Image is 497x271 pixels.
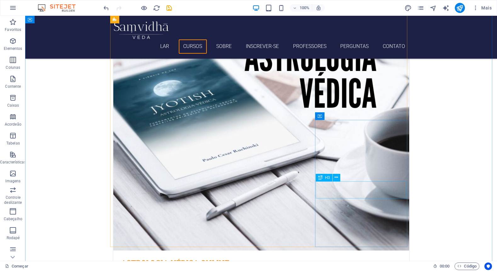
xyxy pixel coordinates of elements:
button: Código [455,262,479,270]
font: Favoritos [5,27,21,32]
button: Mais [470,3,494,13]
i: Salvar (Ctrl+S) [166,4,173,12]
i: Recarregar página [153,4,160,12]
font: Caixas [7,103,19,108]
font: 100% [300,5,309,10]
font: Tabelas [6,141,20,145]
i: Páginas (Ctrl+Alt+S) [417,4,424,12]
font: Imagens [5,179,20,183]
font: Contente [5,84,21,89]
i: Escritor de IA [442,4,449,12]
font: H3 [325,175,330,180]
font: Acordeão [5,122,21,127]
i: Undo: Edit headline (Ctrl+Z) [103,4,110,12]
button: desfazer [102,4,110,12]
a: Clique para cancelar a seleção. Clique duas vezes para abrir as páginas. [5,262,28,270]
font: Começar [12,264,28,268]
font: 00:00 [440,264,449,268]
font: Mais [481,5,492,10]
h6: Tempo de sessão [433,262,450,270]
font: Código [464,264,477,268]
font: Rodapé [7,236,20,240]
i: Navegador [430,4,437,12]
button: gerador_de_texto [442,4,450,12]
i: Publicar [456,4,463,12]
font: Cabeçalho [4,217,22,221]
button: projeto [404,4,412,12]
button: Clique aqui para sair do modo de visualização e continuar editando [140,4,148,12]
i: Ao redimensionar, ajuste automaticamente o nível de zoom para se ajustar ao dispositivo escolhido. [316,5,321,11]
button: 100% [290,4,312,12]
button: salvar [165,4,173,12]
font: Colunas [6,65,20,70]
i: Design (Ctrl+Alt+Y) [404,4,412,12]
button: navegador [430,4,437,12]
img: Logotipo do editor [36,4,83,12]
font: Elementos [4,46,22,51]
font: Controle deslizante [4,195,22,205]
button: publicar [455,3,465,13]
button: recarregar [153,4,160,12]
button: Centrado no usuário [484,262,492,270]
button: páginas [417,4,425,12]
